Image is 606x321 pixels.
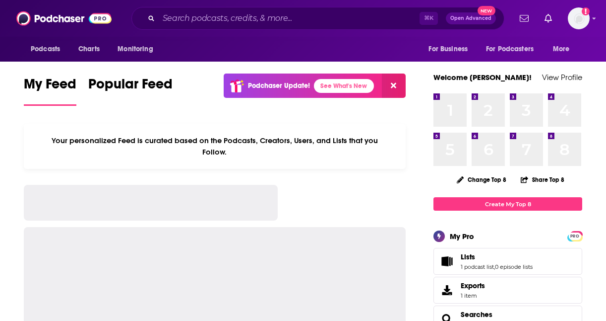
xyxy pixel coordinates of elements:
p: Podchaser Update! [248,81,310,90]
button: Show profile menu [568,7,590,29]
span: New [478,6,495,15]
button: Open AdvancedNew [446,12,496,24]
a: Welcome [PERSON_NAME]! [433,73,532,82]
img: Podchaser - Follow, Share and Rate Podcasts [16,9,112,28]
div: Search podcasts, credits, & more... [131,7,504,30]
a: Lists [437,254,457,268]
a: Exports [433,277,582,304]
button: open menu [24,40,73,59]
button: Change Top 8 [451,173,512,186]
button: open menu [546,40,582,59]
span: Exports [461,281,485,290]
span: 1 item [461,292,485,299]
span: ⌘ K [420,12,438,25]
span: Lists [461,252,475,261]
span: PRO [569,233,581,240]
a: 1 podcast list [461,263,494,270]
span: Open Advanced [450,16,491,21]
span: For Podcasters [486,42,534,56]
span: Lists [433,248,582,275]
input: Search podcasts, credits, & more... [159,10,420,26]
a: View Profile [542,73,582,82]
a: See What's New [314,79,374,93]
button: open menu [111,40,166,59]
a: Popular Feed [88,76,173,106]
a: Charts [72,40,106,59]
button: open menu [422,40,480,59]
div: Your personalized Feed is curated based on the Podcasts, Creators, Users, and Lists that you Follow. [24,124,406,169]
a: Show notifications dropdown [516,10,533,27]
a: Create My Top 8 [433,197,582,211]
img: User Profile [568,7,590,29]
a: Searches [461,310,492,319]
svg: Add a profile image [582,7,590,15]
span: Monitoring [118,42,153,56]
span: Exports [437,283,457,297]
a: Show notifications dropdown [541,10,556,27]
button: open menu [480,40,548,59]
div: My Pro [450,232,474,241]
a: My Feed [24,76,76,106]
a: PRO [569,232,581,240]
span: Logged in as nell-elle [568,7,590,29]
a: 0 episode lists [495,263,533,270]
span: Charts [78,42,100,56]
span: My Feed [24,76,76,98]
button: Share Top 8 [520,170,565,189]
span: , [494,263,495,270]
span: For Business [428,42,468,56]
a: Lists [461,252,533,261]
span: More [553,42,570,56]
span: Podcasts [31,42,60,56]
span: Popular Feed [88,76,173,98]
